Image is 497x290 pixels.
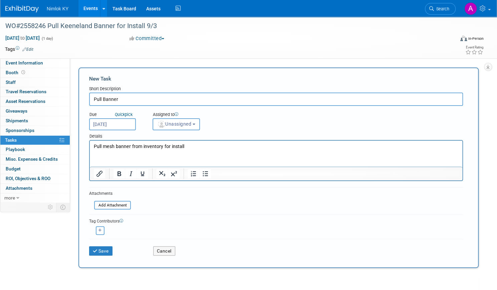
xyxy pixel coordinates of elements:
button: Numbered list [188,169,199,178]
a: Edit [22,47,33,52]
img: Abby Theobald [464,2,477,15]
a: Sponsorships [0,126,70,135]
span: Unassigned [157,121,191,127]
div: Due [89,112,143,118]
span: Giveaways [6,108,27,114]
a: more [0,193,70,203]
a: Search [425,3,456,15]
a: Asset Reservations [0,97,70,106]
span: Sponsorships [6,128,34,133]
span: Shipments [6,118,28,123]
button: Insert/edit link [94,169,105,178]
iframe: Rich Text Area [90,141,462,167]
button: Committed [127,35,167,42]
a: Travel Reservations [0,87,70,97]
span: Booth [6,70,26,75]
button: Save [89,246,112,256]
div: In-Person [468,36,484,41]
span: to [19,35,26,41]
button: Superscript [168,169,180,178]
a: Shipments [0,116,70,126]
span: [DATE] [DATE] [5,35,40,41]
a: Tasks [0,136,70,145]
input: Name of task or a short description [89,93,463,106]
span: Playbook [6,147,25,152]
td: Personalize Event Tab Strip [45,203,56,211]
a: Event Information [0,58,70,68]
div: WO#2558246 Pull Keeneland Banner for Install 9/3 [3,20,443,32]
a: Attachments [0,184,70,193]
i: Quick [115,112,125,117]
a: Misc. Expenses & Credits [0,155,70,164]
a: Playbook [0,145,70,154]
span: Asset Reservations [6,99,45,104]
input: Due Date [89,118,136,130]
span: Misc. Expenses & Credits [6,156,58,162]
button: Subscript [157,169,168,178]
div: Short Description [89,86,463,93]
div: Attachments [89,191,131,196]
span: Staff [6,80,16,85]
button: Italic [125,169,137,178]
a: Booth [0,68,70,78]
button: Cancel [153,246,175,256]
span: more [4,195,15,200]
button: Unassigned [153,118,200,130]
span: Travel Reservations [6,89,46,94]
img: Format-Inperson.png [460,36,467,41]
a: Quickpick [113,112,134,117]
span: Budget [6,166,21,171]
img: ExhibitDay [5,6,39,12]
button: Underline [137,169,148,178]
div: Event Format [412,35,484,45]
div: New Task [89,75,463,83]
span: Event Information [6,60,43,65]
a: ROI, Objectives & ROO [0,174,70,183]
span: Booth not reserved yet [20,70,26,75]
span: Attachments [6,185,32,191]
div: Event Rating [465,46,483,49]
span: Tasks [5,137,17,143]
td: Toggle Event Tabs [56,203,70,211]
a: Giveaways [0,107,70,116]
td: Tags [5,46,33,52]
a: Staff [0,78,70,87]
span: ROI, Objectives & ROO [6,176,50,181]
span: Nimlok KY [47,6,68,11]
div: Details [89,130,463,140]
button: Bullet list [200,169,211,178]
span: (1 day) [41,36,53,41]
span: Search [434,6,449,11]
a: Budget [0,164,70,174]
div: Assigned to [153,112,239,118]
button: Bold [113,169,125,178]
div: Tag Contributors [89,217,463,224]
